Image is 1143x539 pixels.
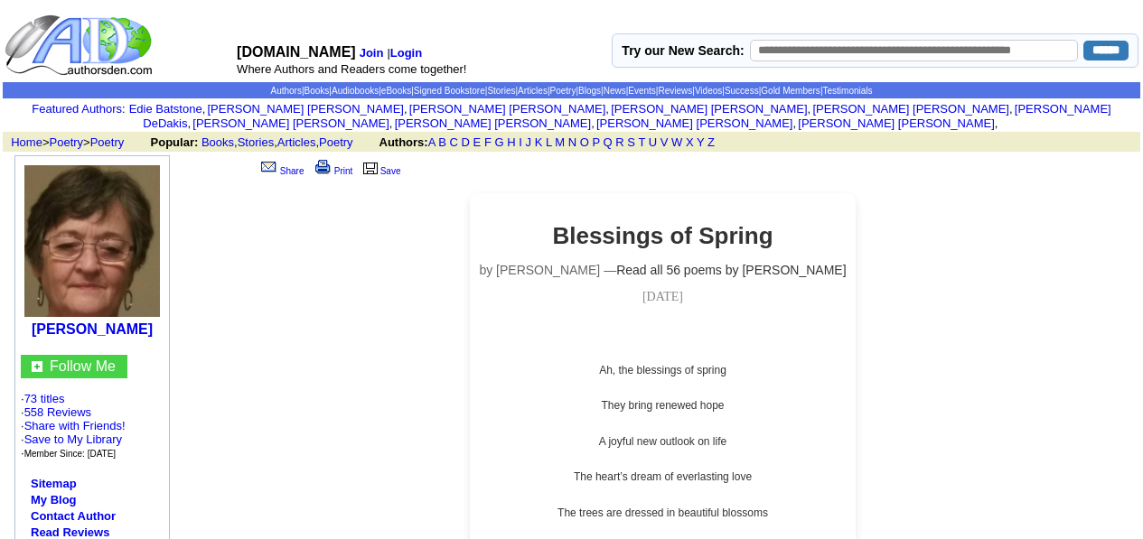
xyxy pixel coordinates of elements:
a: Poetry [550,86,576,96]
a: Save [361,166,401,176]
a: P [593,135,600,149]
a: Read Reviews [31,525,109,539]
span: The heart’s dream of everlasting love [574,470,752,483]
a: Poetry [319,135,353,149]
a: Y [697,135,704,149]
a: Audiobooks [332,86,379,96]
font: i [392,119,394,129]
a: Testimonials [822,86,872,96]
font: , , , [151,135,732,149]
a: T [638,135,645,149]
a: N [568,135,576,149]
b: Authors: [379,135,428,149]
a: 73 titles [24,392,65,405]
a: M [555,135,565,149]
b: Popular: [151,135,199,149]
a: O [580,135,589,149]
span: | | | | | | | | | | | | | | | [270,86,872,96]
a: Read all 56 poems by [PERSON_NAME] [616,263,846,277]
img: gc.jpg [32,361,42,372]
a: Login [390,46,422,60]
a: U [649,135,657,149]
a: Signed Bookstore [414,86,485,96]
font: [DOMAIN_NAME] [237,44,356,60]
a: H [507,135,515,149]
a: C [450,135,458,149]
font: i [408,105,409,115]
font: · · [21,392,126,460]
a: Share [258,166,304,176]
img: logo_ad.gif [5,14,156,77]
a: 558 Reviews [24,405,91,419]
a: Z [707,135,715,149]
img: print.gif [315,160,331,174]
a: F [484,135,492,149]
p: by [PERSON_NAME] — [479,263,846,277]
a: [PERSON_NAME] [32,321,153,337]
img: 14367.jpg [24,165,160,317]
a: Featured Authors [32,102,122,116]
a: [PERSON_NAME] [PERSON_NAME] [395,116,591,130]
span: Ah, the blessings of spring [599,364,726,376]
span: The trees are dressed in beautiful blossoms [557,506,768,519]
span: A joyful new outlook on life [599,435,726,448]
font: i [595,119,596,129]
a: Follow Me [50,358,116,374]
a: D [462,135,470,149]
a: [PERSON_NAME] [PERSON_NAME] [812,102,1008,116]
a: Authors [270,86,301,96]
a: Share with Friends! [24,419,126,432]
h2: Blessings of Spring [479,222,846,250]
span: They bring renewed hope [601,399,724,412]
a: Videos [695,86,722,96]
a: J [526,135,532,149]
a: Join [360,46,384,60]
a: [PERSON_NAME] [PERSON_NAME] [192,116,389,130]
a: Edie Batstone [129,102,202,116]
font: i [1013,105,1015,115]
a: E [473,135,482,149]
font: i [810,105,812,115]
a: Q [604,135,613,149]
font: i [998,119,999,129]
a: Articles [518,86,548,96]
a: My Blog [31,493,77,506]
font: i [191,119,192,129]
a: Home [11,135,42,149]
font: i [796,119,798,129]
a: News [604,86,626,96]
img: share_page.gif [261,160,276,174]
a: Save to My Library [24,432,122,446]
font: i [609,105,611,115]
a: Poetry [90,135,125,149]
a: R [615,135,623,149]
a: A [428,135,436,149]
a: [PERSON_NAME] [PERSON_NAME] [596,116,792,130]
a: G [494,135,503,149]
a: [PERSON_NAME] [PERSON_NAME] [611,102,807,116]
font: Where Authors and Readers come together! [237,62,466,76]
a: L [546,135,552,149]
a: [PERSON_NAME] [PERSON_NAME] [409,102,605,116]
font: | [387,46,425,60]
font: : [32,102,125,116]
a: Print [312,166,353,176]
a: Blogs [578,86,601,96]
font: > > [5,135,147,149]
a: X [686,135,694,149]
a: I [519,135,522,149]
font: Member Since: [DATE] [24,449,117,459]
a: V [661,135,669,149]
a: [PERSON_NAME] [PERSON_NAME] [207,102,403,116]
a: Success [725,86,759,96]
a: W [671,135,682,149]
img: library.gif [361,160,380,174]
font: , , , , , , , , , , [129,102,1111,130]
a: B [438,135,446,149]
a: [PERSON_NAME] [PERSON_NAME] [798,116,994,130]
p: [DATE] [479,290,846,304]
a: Stories [487,86,515,96]
a: Stories [238,135,274,149]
